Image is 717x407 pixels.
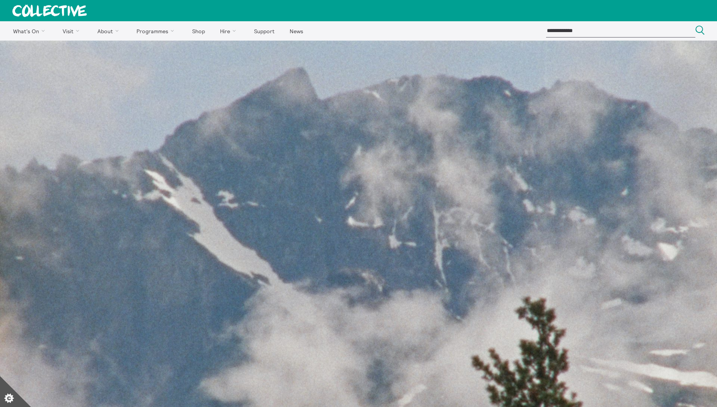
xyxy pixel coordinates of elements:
a: What's On [6,21,55,41]
a: Hire [213,21,246,41]
a: Shop [185,21,212,41]
a: About [90,21,128,41]
a: Visit [56,21,89,41]
a: News [283,21,310,41]
a: Programmes [130,21,184,41]
a: Support [247,21,281,41]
